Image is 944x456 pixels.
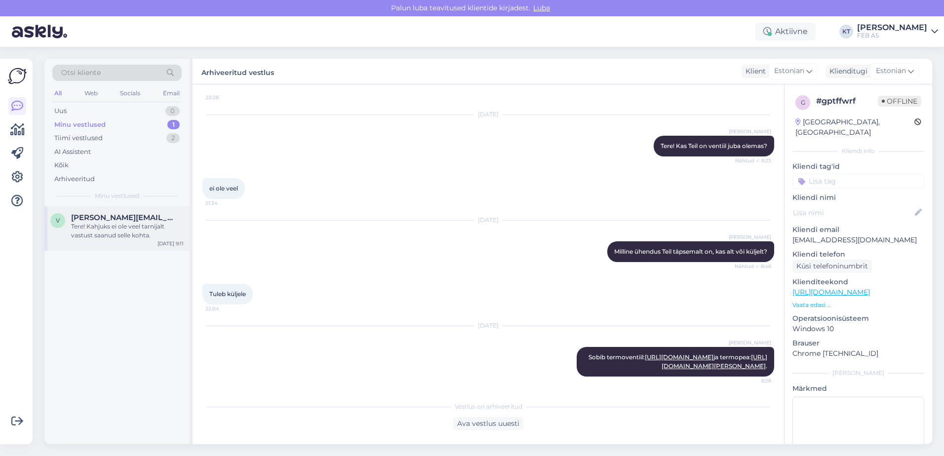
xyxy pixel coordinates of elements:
div: Ava vestlus uuesti [453,417,523,430]
p: Kliendi nimi [792,192,924,203]
div: 0 [165,106,180,116]
div: Aktiivne [755,23,816,40]
p: Kliendi email [792,225,924,235]
span: [PERSON_NAME] [729,128,771,135]
span: 22:04 [205,305,242,312]
div: Socials [118,87,142,100]
span: Tuleb küljele [209,290,246,298]
div: [DATE] [202,321,774,330]
span: Luba [530,3,553,12]
div: All [52,87,64,100]
div: Arhiveeritud [54,174,95,184]
input: Lisa nimi [793,207,913,218]
span: Otsi kliente [61,68,101,78]
p: Märkmed [792,383,924,394]
span: Estonian [876,66,906,76]
span: Tere! Kas Teil on ventiil juba olemas? [661,142,767,150]
p: Klienditeekond [792,277,924,287]
div: [DATE] [202,110,774,119]
div: Küsi telefoninumbrit [792,260,872,273]
div: Klient [742,66,766,76]
span: Minu vestlused [95,191,139,200]
span: Offline [878,96,921,107]
div: [PERSON_NAME] [792,369,924,378]
a: [URL][DOMAIN_NAME] [792,288,870,297]
img: Askly Logo [8,67,27,85]
div: Email [161,87,182,100]
span: [PERSON_NAME] [729,339,771,346]
p: Kliendi tag'id [792,161,924,172]
a: [URL][DOMAIN_NAME] [645,353,713,361]
span: g [801,99,805,106]
label: Arhiveeritud vestlus [201,65,274,78]
span: v [56,217,60,224]
p: Windows 10 [792,324,924,334]
span: Sobib termoventiil: ja termopea: . [589,353,767,370]
div: Kliendi info [792,147,924,155]
span: Vestlus on arhiveeritud [455,402,522,411]
span: 8:26 [734,377,771,384]
span: Nähtud ✓ 8:23 [734,157,771,164]
div: 2 [166,133,180,143]
div: Web [82,87,100,100]
div: Uus [54,106,67,116]
div: [GEOGRAPHIC_DATA], [GEOGRAPHIC_DATA] [795,117,914,138]
div: Tere! Kahjuks ei ole veel tarnijalt vastust saanud selle kohta. [71,222,184,240]
div: Kõik [54,160,69,170]
span: Nähtud ✓ 8:46 [734,263,771,270]
div: 1 [167,120,180,130]
div: [PERSON_NAME] [857,24,927,32]
div: FEB AS [857,32,927,39]
p: [EMAIL_ADDRESS][DOMAIN_NAME] [792,235,924,245]
p: Operatsioonisüsteem [792,313,924,324]
div: AI Assistent [54,147,91,157]
input: Lisa tag [792,174,924,189]
a: [PERSON_NAME]FEB AS [857,24,938,39]
div: [DATE] 9:11 [157,240,184,247]
p: Chrome [TECHNICAL_ID] [792,348,924,359]
div: Tiimi vestlused [54,133,103,143]
span: 20:28 [205,94,242,101]
div: Minu vestlused [54,120,106,130]
div: Klienditugi [826,66,867,76]
span: Estonian [774,66,804,76]
p: Vaata edasi ... [792,301,924,309]
span: Milline ühendus Teil täpsemalt on, kas alt või küljelt? [614,248,767,255]
span: ei ole veel [209,185,238,192]
p: Brauser [792,338,924,348]
p: Kliendi telefon [792,249,924,260]
div: # gptffwrf [816,95,878,107]
span: 21:34 [205,199,242,207]
div: KT [839,25,853,38]
span: viktor@huum.eu [71,213,174,222]
div: [DATE] [202,216,774,225]
span: [PERSON_NAME] [729,233,771,241]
